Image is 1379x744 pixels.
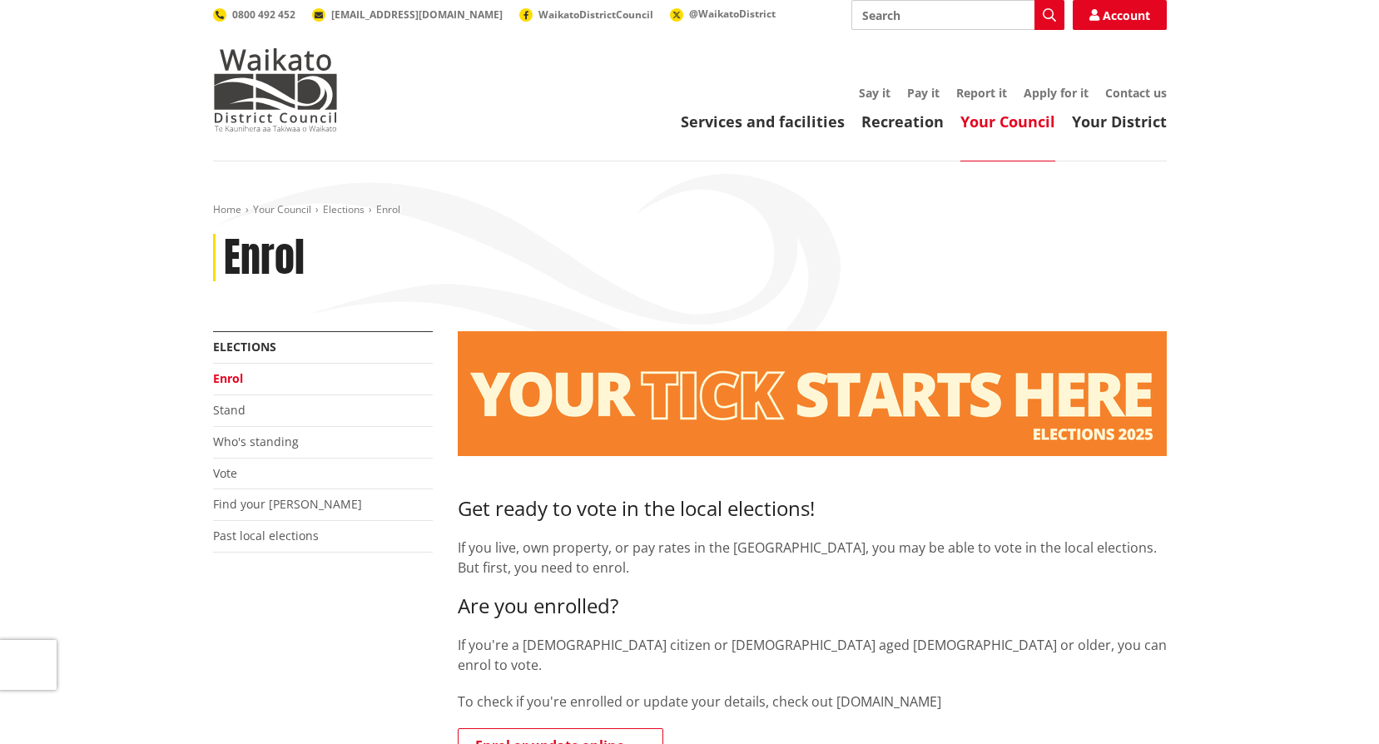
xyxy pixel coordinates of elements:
h3: Are you enrolled? [458,594,1167,618]
span: 0800 492 452 [232,7,295,22]
a: Elections [213,339,276,355]
a: Services and facilities [681,112,845,131]
a: Past local elections [213,528,319,543]
p: If you're a [DEMOGRAPHIC_DATA] citizen or [DEMOGRAPHIC_DATA] aged [DEMOGRAPHIC_DATA] or older, yo... [458,635,1167,675]
a: 0800 492 452 [213,7,295,22]
a: Enrol [213,370,243,386]
a: Report it [956,85,1007,101]
h1: Enrol [224,234,305,282]
a: Say it [859,85,890,101]
a: Contact us [1105,85,1167,101]
a: Elections [323,202,365,216]
a: WaikatoDistrictCouncil [519,7,653,22]
a: @WaikatoDistrict [670,7,776,21]
img: Elections - Website banners [458,331,1167,456]
a: Pay it [907,85,940,101]
span: Enrol [376,202,400,216]
p: To check if you're enrolled or update your details, check out [DOMAIN_NAME] [458,692,1167,712]
a: Your Council [960,112,1055,131]
a: Apply for it [1024,85,1089,101]
a: Home [213,202,241,216]
a: Who's standing [213,434,299,449]
span: @WaikatoDistrict [689,7,776,21]
h3: Get ready to vote in the local elections! [458,497,1167,521]
a: Vote [213,465,237,481]
nav: breadcrumb [213,203,1167,217]
span: WaikatoDistrictCouncil [538,7,653,22]
a: Recreation [861,112,944,131]
a: Your Council [253,202,311,216]
p: If you live, own property, or pay rates in the [GEOGRAPHIC_DATA], you may be able to vote in the ... [458,538,1167,578]
a: Stand [213,402,246,418]
img: Waikato District Council - Te Kaunihera aa Takiwaa o Waikato [213,48,338,131]
iframe: Messenger Launcher [1302,674,1362,734]
a: Find your [PERSON_NAME] [213,496,362,512]
a: Your District [1072,112,1167,131]
a: [EMAIL_ADDRESS][DOMAIN_NAME] [312,7,503,22]
span: [EMAIL_ADDRESS][DOMAIN_NAME] [331,7,503,22]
